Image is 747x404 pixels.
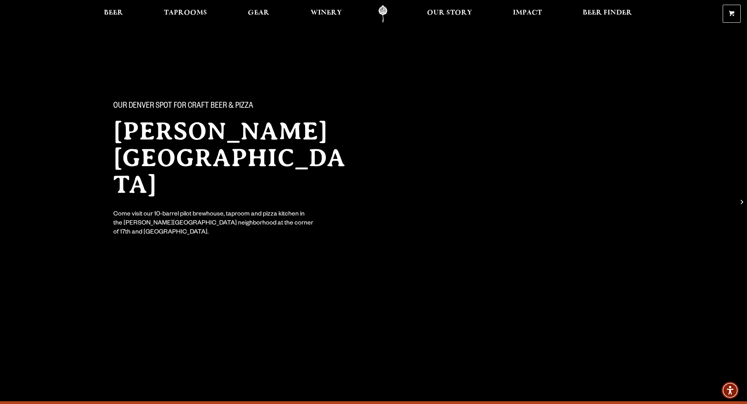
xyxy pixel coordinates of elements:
[368,5,398,23] a: Odell Home
[104,10,123,16] span: Beer
[583,10,632,16] span: Beer Finder
[248,10,269,16] span: Gear
[427,10,472,16] span: Our Story
[113,101,253,112] span: Our Denver spot for craft beer & pizza
[513,10,542,16] span: Impact
[508,5,547,23] a: Impact
[243,5,274,23] a: Gear
[113,118,358,198] h2: [PERSON_NAME][GEOGRAPHIC_DATA]
[99,5,128,23] a: Beer
[159,5,212,23] a: Taprooms
[164,10,207,16] span: Taprooms
[422,5,477,23] a: Our Story
[113,210,314,237] div: Come visit our 10-barrel pilot brewhouse, taproom and pizza kitchen in the [PERSON_NAME][GEOGRAPH...
[578,5,637,23] a: Beer Finder
[305,5,347,23] a: Winery
[722,382,739,399] div: Accessibility Menu
[311,10,342,16] span: Winery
